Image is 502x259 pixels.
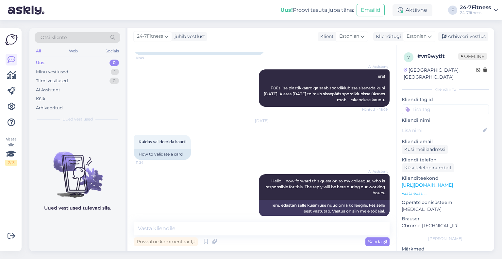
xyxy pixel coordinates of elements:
b: Uus! [280,7,293,13]
span: Saada [368,239,387,245]
div: Aktiivne [393,4,432,16]
p: Vaata edasi ... [402,191,489,196]
span: 24-7Fitness [137,33,163,40]
span: Tere! Füüsilise plastikkaardiga saab spordiklubisse siseneda kuni [DATE]. Alates [DATE] toimub si... [264,74,386,102]
p: Klienditeekond [402,175,489,182]
p: Kliendi telefon [402,157,489,163]
p: Kliendi nimi [402,117,489,124]
span: Offline [458,53,487,60]
span: Nähtud ✓ 18:09 [362,107,388,112]
a: 24-7Fitness24-7fitness [460,5,498,15]
span: 18:09 [136,55,160,60]
div: Küsi telefoninumbrit [402,163,454,172]
span: v [407,55,410,60]
div: Klient [318,33,334,40]
span: Estonian [407,33,427,40]
p: [MEDICAL_DATA] [402,206,489,213]
div: 1 [111,69,119,75]
p: Chrome [TECHNICAL_ID] [402,222,489,229]
input: Lisa tag [402,104,489,114]
img: No chats [29,140,125,199]
div: 2 / 3 [5,160,17,166]
p: Brauser [402,215,489,222]
div: juhib vestlust [172,33,205,40]
span: 11:24 [136,160,160,165]
div: Uus [36,60,44,66]
div: Proovi tasuta juba täna: [280,6,354,14]
div: 24-7Fitness [460,5,491,10]
div: Privaatne kommentaar [134,237,198,246]
div: Vaata siia [5,136,17,166]
div: How to validate a card [134,149,191,160]
div: # vn9wytit [417,52,458,60]
span: Otsi kliente [41,34,67,41]
p: Märkmed [402,246,489,252]
div: Arhiveeri vestlus [438,32,488,41]
p: Uued vestlused tulevad siia. [44,205,111,212]
div: Klienditugi [373,33,401,40]
p: Kliendi tag'id [402,96,489,103]
div: Tere, edastan selle küsimuse nüüd oma kolleegile, kes selle eest vastutab. Vastus on siin meie tö... [259,200,390,217]
span: Hello, I now forward this question to my colleague, who is responsible for this. The reply will b... [265,178,386,195]
div: AI Assistent [36,87,60,93]
p: Kliendi email [402,138,489,145]
div: [PERSON_NAME] [402,236,489,242]
div: 0 [109,60,119,66]
div: Kõik [36,96,45,102]
img: Askly Logo [5,33,18,46]
span: Kuidas valideerida kaarti [139,139,186,144]
div: [DATE] [134,118,390,124]
div: Kliendi info [402,86,489,92]
span: AI Assistent [363,169,388,174]
div: F [448,6,457,15]
p: Operatsioonisüsteem [402,199,489,206]
div: Socials [104,47,120,55]
a: [URL][DOMAIN_NAME] [402,182,453,188]
span: Uued vestlused [62,116,93,122]
div: 24-7fitness [460,10,491,15]
div: Web [68,47,79,55]
div: All [35,47,42,55]
button: Emailid [357,4,385,16]
div: 0 [109,78,119,84]
div: Tiimi vestlused [36,78,68,84]
span: Estonian [339,33,359,40]
div: Minu vestlused [36,69,68,75]
div: Arhiveeritud [36,105,63,111]
div: [GEOGRAPHIC_DATA], [GEOGRAPHIC_DATA] [404,67,476,81]
div: Küsi meiliaadressi [402,145,448,154]
span: AI Assistent [363,64,388,69]
input: Lisa nimi [402,127,481,134]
